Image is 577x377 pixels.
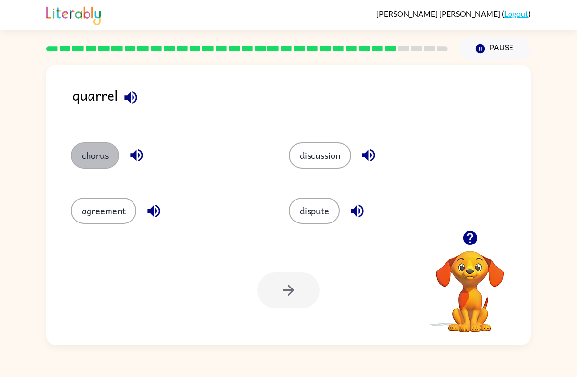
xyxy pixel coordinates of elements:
button: agreement [71,198,136,224]
button: discussion [289,142,351,169]
video: Your browser must support playing .mp4 files to use Literably. Please try using another browser. [421,236,519,333]
button: Pause [460,38,531,60]
img: Literably [46,4,101,25]
button: chorus [71,142,119,169]
div: ( ) [377,9,531,18]
span: [PERSON_NAME] [PERSON_NAME] [377,9,502,18]
a: Logout [504,9,528,18]
div: quarrel [72,84,531,123]
button: dispute [289,198,340,224]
